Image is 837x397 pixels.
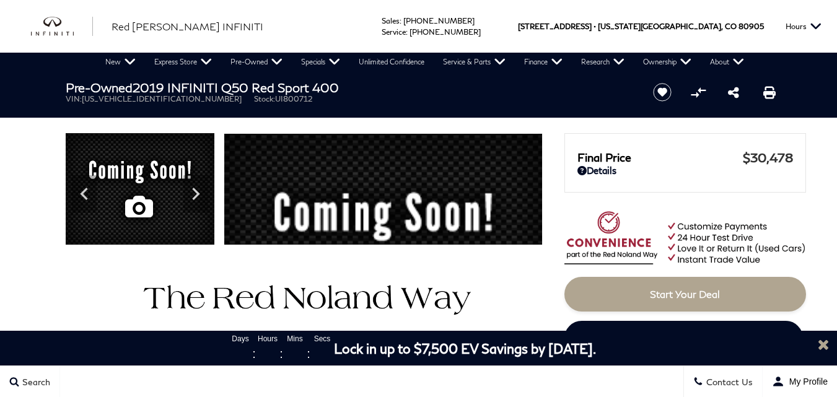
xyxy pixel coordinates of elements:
span: Sales [382,16,400,25]
span: : [400,16,401,25]
a: Research [572,53,634,71]
span: Search [19,377,50,387]
span: Service [382,27,406,37]
a: New [96,53,145,71]
a: Start Your Deal [564,277,806,312]
a: Unlimited Confidence [349,53,434,71]
a: Express Store [145,53,221,71]
button: user-profile-menu [763,366,837,397]
span: Days [229,333,252,344]
a: Finance [515,53,572,71]
nav: Main Navigation [96,53,753,71]
span: Hours [256,333,279,344]
a: Ownership [634,53,701,71]
span: Stock: [254,94,275,103]
a: Final Price $30,478 [577,150,793,165]
span: : [406,27,408,37]
a: Share this Pre-Owned 2019 INFINITI Q50 Red Sport 400 [728,85,739,100]
span: [US_VEHICLE_IDENTIFICATION_NUMBER] [82,94,242,103]
span: $30,478 [743,150,793,165]
h1: 2019 INFINITI Q50 Red Sport 400 [66,81,633,94]
span: Red [PERSON_NAME] INFINITI [112,20,263,32]
span: Contact Us [703,377,753,387]
span: Secs [310,333,334,344]
span: VIN: [66,94,82,103]
img: INFINITI [31,17,93,37]
span: : [252,344,256,363]
a: Print this Pre-Owned 2019 INFINITI Q50 Red Sport 400 [763,85,776,100]
a: Specials [292,53,349,71]
a: Service & Parts [434,53,515,71]
span: Final Price [577,151,743,164]
a: Close [816,337,831,352]
a: About [701,53,753,71]
span: : [279,344,283,363]
strong: Pre-Owned [66,80,133,95]
button: Save vehicle [649,82,676,102]
a: infiniti [31,17,93,37]
span: : [307,344,310,363]
img: Used 2019 Midnight Black INFINITI Red Sport 400 image 1 [224,133,543,379]
span: Mins [283,333,307,344]
span: Start Your Deal [650,288,720,300]
a: [STREET_ADDRESS] • [US_STATE][GEOGRAPHIC_DATA], CO 80905 [518,22,764,31]
a: [PHONE_NUMBER] [403,16,475,25]
span: Lock in up to $7,500 EV Savings by [DATE]. [334,341,596,356]
button: Compare vehicle [689,83,708,102]
span: My Profile [784,377,828,386]
span: UI800712 [275,94,312,103]
a: Instant Trade Value [564,321,803,356]
a: Details [577,165,793,176]
a: Pre-Owned [221,53,292,71]
a: [PHONE_NUMBER] [410,27,481,37]
a: Red [PERSON_NAME] INFINITI [112,19,263,34]
img: Used 2019 Midnight Black INFINITI Red Sport 400 image 1 [66,133,214,248]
